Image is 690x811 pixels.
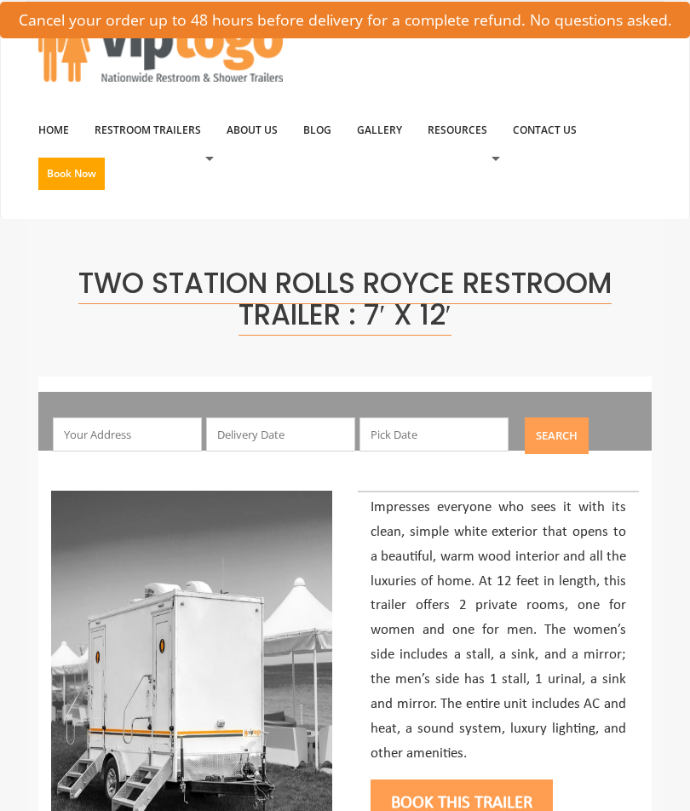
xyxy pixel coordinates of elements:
span: Two Station Rolls Royce Restroom Trailer : 7′ x 12′ [78,263,612,335]
a: Restroom Trailers [82,114,214,147]
a: About Us [214,114,290,147]
p: Impresses everyone who sees it with its clean, simple white exterior that opens to a beautiful, w... [371,496,626,767]
a: Resources [415,114,500,147]
input: Delivery Date [206,417,356,452]
a: Gallery [344,114,415,147]
button: Book Now [38,158,105,190]
button: Search [525,417,589,455]
a: Contact Us [500,114,589,147]
a: Book Now [26,156,118,198]
button: Live Chat [622,743,690,811]
input: Your Address [53,417,203,452]
a: Home [26,114,82,147]
a: Blog [290,114,344,147]
input: Pick Date [359,417,509,452]
img: VIPTOGO [38,12,283,82]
